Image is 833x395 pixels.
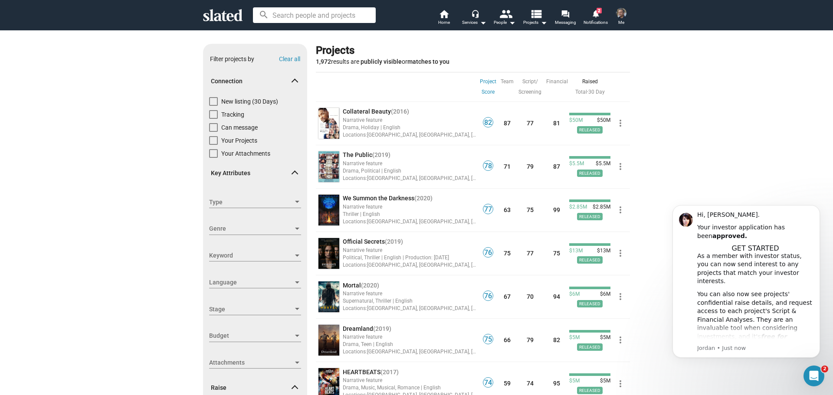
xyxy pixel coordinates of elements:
a: 79 [527,336,534,343]
div: [GEOGRAPHIC_DATA], [GEOGRAPHIC_DATA], [GEOGRAPHIC_DATA] [343,131,477,139]
a: Dreamland(2019)Narrative featureDrama, Teen | EnglishLocations:[GEOGRAPHIC_DATA], [GEOGRAPHIC_DAT... [343,325,477,356]
span: $5M [597,334,610,341]
a: Script/ Screening [518,76,541,97]
span: Locations: [343,305,367,311]
b: publicly visible [361,58,402,65]
span: Projects [523,17,547,28]
span: Released [577,256,603,264]
button: Harry HaroonMe [611,6,632,29]
span: Locations: [343,132,367,138]
a: 74 [483,382,493,389]
iframe: Intercom notifications message [659,194,833,391]
mat-icon: headset_mic [471,10,479,17]
div: Drama, Music, Musical, Romance | English [343,383,477,392]
a: 79 [527,163,534,170]
div: Drama, Political | English [343,166,477,175]
div: Narrative feature [343,202,477,211]
a: 74 [527,380,534,387]
span: (2016) [391,108,409,115]
span: Released [577,300,603,307]
mat-expansion-panel-header: Key Attributes [203,160,307,187]
a: 82 [483,122,493,129]
button: Services [459,9,489,28]
a: undefined [317,280,341,314]
a: 77 [483,209,493,215]
img: undefined [318,281,339,312]
div: Narrative feature [343,376,477,384]
div: Narrative feature [343,289,477,297]
span: results are or [316,58,449,65]
span: Language [209,278,293,287]
div: Key Attributes [203,189,307,376]
span: 76 [483,248,493,257]
span: $2.85M [569,204,587,211]
mat-icon: arrow_drop_down [507,17,517,28]
div: [GEOGRAPHIC_DATA], [GEOGRAPHIC_DATA], [GEOGRAPHIC_DATA] [343,217,477,225]
div: [GEOGRAPHIC_DATA], [GEOGRAPHIC_DATA], [GEOGRAPHIC_DATA] [343,261,477,269]
span: 76 [483,292,493,300]
div: Drama, Holiday | English [343,123,477,131]
input: Search people and projects [253,7,376,23]
a: 70 [527,293,534,300]
a: 67 [504,293,511,300]
a: undefined [317,193,341,227]
span: $5M [569,378,580,385]
div: [GEOGRAPHIC_DATA], [GEOGRAPHIC_DATA], [GEOGRAPHIC_DATA] [343,347,477,356]
mat-icon: people [499,7,512,20]
a: 59 [504,380,511,387]
span: Type [209,198,293,207]
a: 81 [553,120,560,127]
span: 78 [483,162,493,170]
a: 2Notifications [580,9,611,28]
img: undefined [318,238,339,269]
div: Narrative feature [343,159,477,167]
mat-icon: arrow_drop_down [478,17,488,28]
span: Messaging [555,17,576,28]
mat-expansion-panel-header: Connection [203,68,307,95]
a: 75 [527,206,534,213]
span: $50M [594,117,610,124]
a: 66 [504,336,511,343]
a: 77 [527,250,534,257]
mat-icon: more_vert [615,248,626,258]
span: $13M [569,248,583,255]
span: 77 [483,205,493,214]
a: undefined [317,236,341,271]
span: 82 [483,118,493,127]
mat-icon: forum [561,10,569,18]
span: 74 [483,379,493,387]
a: Collateral Beauty(2016)Narrative featureDrama, Holiday | EnglishLocations:[GEOGRAPHIC_DATA], [GEO... [343,108,477,139]
div: Political, Thriller | English | Production: [DATE] [343,253,477,261]
span: (2017) [380,369,399,375]
span: New listing (30 Days) [221,97,278,106]
a: Mortal(2020)Narrative featureSupernatural, Thriller | EnglishLocations:[GEOGRAPHIC_DATA], [GEOGRA... [343,281,477,313]
a: Official Secrets(2019)Narrative featurePolitical, Thriller | English | Production: [DATE]Location... [343,238,477,269]
img: undefined [318,151,339,182]
span: Mortal [343,282,361,289]
span: 75 [483,335,493,344]
a: 87 [504,120,511,127]
span: Your Attachments [221,149,270,158]
span: Stage [209,305,293,314]
a: 75 [504,250,511,257]
mat-icon: home [439,9,449,19]
div: [GEOGRAPHIC_DATA], [GEOGRAPHIC_DATA], [GEOGRAPHIC_DATA] [343,174,477,182]
span: 2 [821,366,828,372]
span: Released [577,170,603,177]
button: Projects [520,9,550,28]
a: Total [575,89,587,95]
span: Key Attributes [211,169,292,177]
span: HEARTBEATS [343,369,380,375]
div: People [494,17,515,28]
mat-icon: notifications [591,9,600,17]
span: Released [577,213,603,220]
button: People [489,9,520,28]
mat-icon: view_list [530,7,542,20]
span: $5.5M [569,160,584,167]
div: Filter projects by [210,55,254,63]
a: 94 [553,293,560,300]
span: $5M [569,334,580,341]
